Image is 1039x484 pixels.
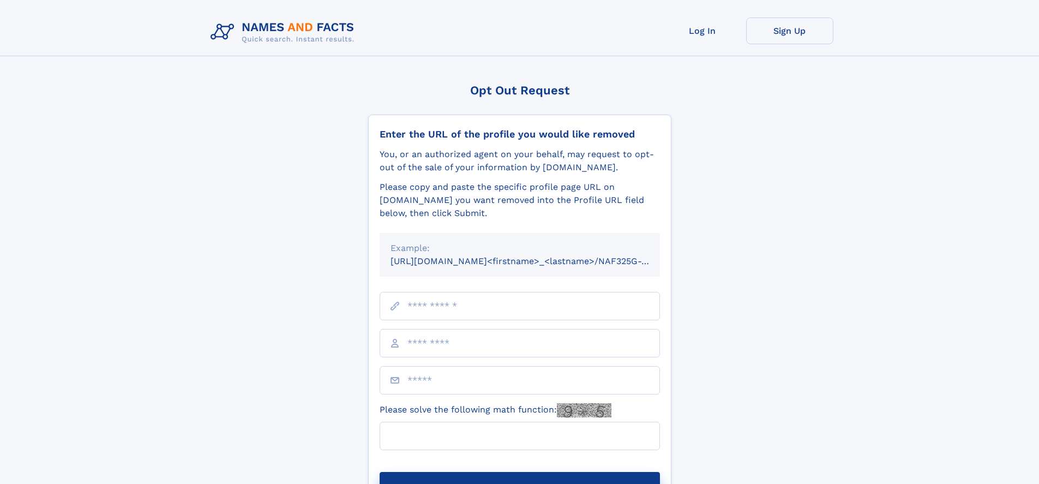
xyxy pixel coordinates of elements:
[659,17,746,44] a: Log In
[206,17,363,47] img: Logo Names and Facts
[746,17,833,44] a: Sign Up
[391,256,681,266] small: [URL][DOMAIN_NAME]<firstname>_<lastname>/NAF325G-xxxxxxxx
[380,181,660,220] div: Please copy and paste the specific profile page URL on [DOMAIN_NAME] you want removed into the Pr...
[368,83,671,97] div: Opt Out Request
[380,148,660,174] div: You, or an authorized agent on your behalf, may request to opt-out of the sale of your informatio...
[380,403,611,417] label: Please solve the following math function:
[391,242,649,255] div: Example:
[380,128,660,140] div: Enter the URL of the profile you would like removed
